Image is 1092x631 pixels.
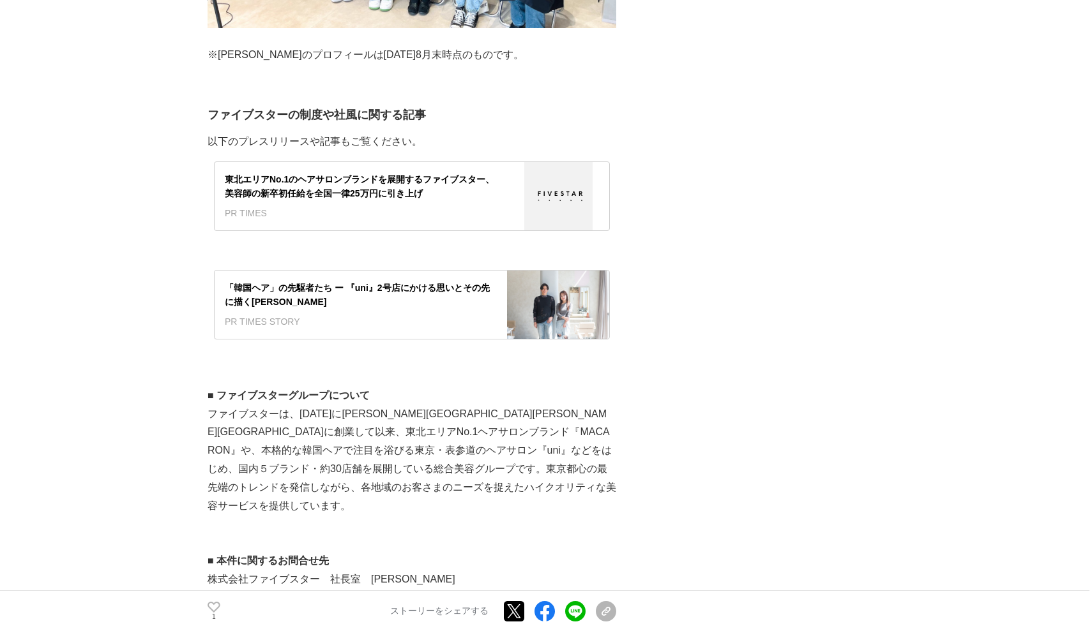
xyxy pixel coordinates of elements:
[208,614,220,620] p: 1
[390,605,489,617] p: ストーリーをシェアする
[208,405,616,516] p: ファイブスターは、[DATE]に[PERSON_NAME][GEOGRAPHIC_DATA][PERSON_NAME][GEOGRAPHIC_DATA]に創業して以来、東北エリアNo.1ヘアサロ...
[208,555,329,566] strong: ■ 本件に関するお問合せ先
[208,133,616,151] p: 以下のプレスリリースや記事もご覧ください。
[225,206,497,220] div: PR TIMES
[208,106,616,124] h3: ファイブスターの制度や社風に関する記事
[208,390,370,401] strong: ■ ファイブスターグループについて
[214,270,610,339] a: 「韓国ヘア」の先駆者たち ー 『uni』2号店にかける思いとその先に描く[PERSON_NAME]PR TIMES STORY
[225,281,497,309] div: 「韓国ヘア」の先駆者たち ー 『uni』2号店にかける思いとその先に描く[PERSON_NAME]
[214,161,610,231] a: 東北エリアNo.1のヘアサロンブランドを展開するファイブスター、美容師の新卒初任給を全国一律25万円に引き上げPR TIMES
[225,172,497,201] div: 東北エリアNo.1のヘアサロンブランドを展開するファイブスター、美容師の新卒初任給を全国一律25万円に引き上げ
[208,589,616,607] p: 電話番号 [PHONE_NUMBER]
[208,46,616,64] p: ※[PERSON_NAME]のプロフィールは[DATE]8月末時点のものです。
[225,315,497,329] div: PR TIMES STORY
[208,570,616,589] p: 株式会社ファイブスター 社長室 [PERSON_NAME]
